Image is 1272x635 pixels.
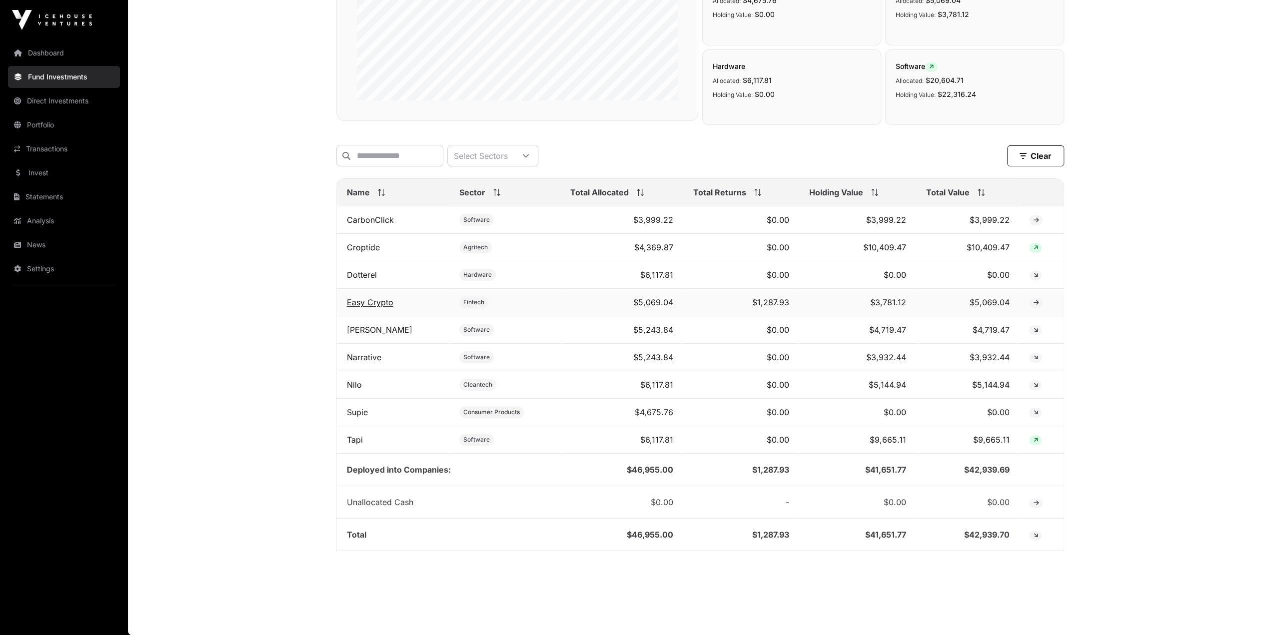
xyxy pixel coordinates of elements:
[896,91,936,98] span: Holding Value:
[8,186,120,208] a: Statements
[799,261,916,289] td: $0.00
[683,519,799,551] td: $1,287.93
[347,435,363,445] a: Tapi
[938,10,969,18] span: $3,781.12
[463,243,488,251] span: Agritech
[916,206,1020,234] td: $3,999.22
[463,353,490,361] span: Software
[560,261,683,289] td: $6,117.81
[8,90,120,112] a: Direct Investments
[693,186,746,198] span: Total Returns
[8,114,120,136] a: Portfolio
[683,399,799,426] td: $0.00
[8,42,120,64] a: Dashboard
[560,344,683,371] td: $5,243.84
[683,371,799,399] td: $0.00
[560,206,683,234] td: $3,999.22
[799,206,916,234] td: $3,999.22
[916,289,1020,316] td: $5,069.04
[916,316,1020,344] td: $4,719.47
[560,519,683,551] td: $46,955.00
[560,234,683,261] td: $4,369.87
[8,66,120,88] a: Fund Investments
[799,234,916,261] td: $10,409.47
[560,316,683,344] td: $5,243.84
[1222,587,1272,635] div: Chat Widget
[12,10,92,30] img: Icehouse Ventures Logo
[683,344,799,371] td: $0.00
[560,371,683,399] td: $6,117.81
[683,454,799,486] td: $1,287.93
[463,381,492,389] span: Cleantech
[683,206,799,234] td: $0.00
[743,76,772,84] span: $6,117.81
[713,62,745,70] span: Hardware
[755,90,775,98] span: $0.00
[683,289,799,316] td: $1,287.93
[884,497,906,507] span: $0.00
[713,11,753,18] span: Holding Value:
[463,436,490,444] span: Software
[938,90,976,98] span: $22,316.24
[560,289,683,316] td: $5,069.04
[799,289,916,316] td: $3,781.12
[463,326,490,334] span: Software
[8,138,120,160] a: Transactions
[347,325,412,335] a: [PERSON_NAME]
[916,399,1020,426] td: $0.00
[347,497,413,507] span: Unallocated Cash
[916,344,1020,371] td: $3,932.44
[713,77,741,84] span: Allocated:
[987,497,1009,507] span: $0.00
[560,426,683,454] td: $6,117.81
[896,11,936,18] span: Holding Value:
[713,91,753,98] span: Holding Value:
[463,216,490,224] span: Software
[755,10,775,18] span: $0.00
[916,371,1020,399] td: $5,144.94
[570,186,629,198] span: Total Allocated
[683,234,799,261] td: $0.00
[347,270,377,280] a: Dotterel
[799,454,916,486] td: $41,651.77
[799,371,916,399] td: $5,144.94
[809,186,863,198] span: Holding Value
[916,519,1020,551] td: $42,939.70
[347,380,362,390] a: Nilo
[799,426,916,454] td: $9,665.11
[799,399,916,426] td: $0.00
[799,519,916,551] td: $41,651.77
[683,316,799,344] td: $0.00
[786,497,789,507] span: -
[926,76,964,84] span: $20,604.71
[651,497,673,507] span: $0.00
[799,344,916,371] td: $3,932.44
[337,519,560,551] td: Total
[347,186,370,198] span: Name
[916,426,1020,454] td: $9,665.11
[926,186,970,198] span: Total Value
[463,298,484,306] span: Fintech
[347,242,380,252] a: Croptide
[916,454,1020,486] td: $42,939.69
[560,399,683,426] td: $4,675.76
[8,210,120,232] a: Analysis
[896,77,924,84] span: Allocated:
[463,408,520,416] span: Consumer Products
[560,454,683,486] td: $46,955.00
[347,215,394,225] a: CarbonClick
[916,261,1020,289] td: $0.00
[799,316,916,344] td: $4,719.47
[896,62,938,70] span: Software
[683,426,799,454] td: $0.00
[683,261,799,289] td: $0.00
[448,145,514,166] div: Select Sectors
[459,186,485,198] span: Sector
[916,234,1020,261] td: $10,409.47
[463,271,492,279] span: Hardware
[347,352,381,362] a: Narrative
[8,162,120,184] a: Invest
[347,407,368,417] a: Supie
[347,297,393,307] a: Easy Crypto
[1007,145,1064,166] button: Clear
